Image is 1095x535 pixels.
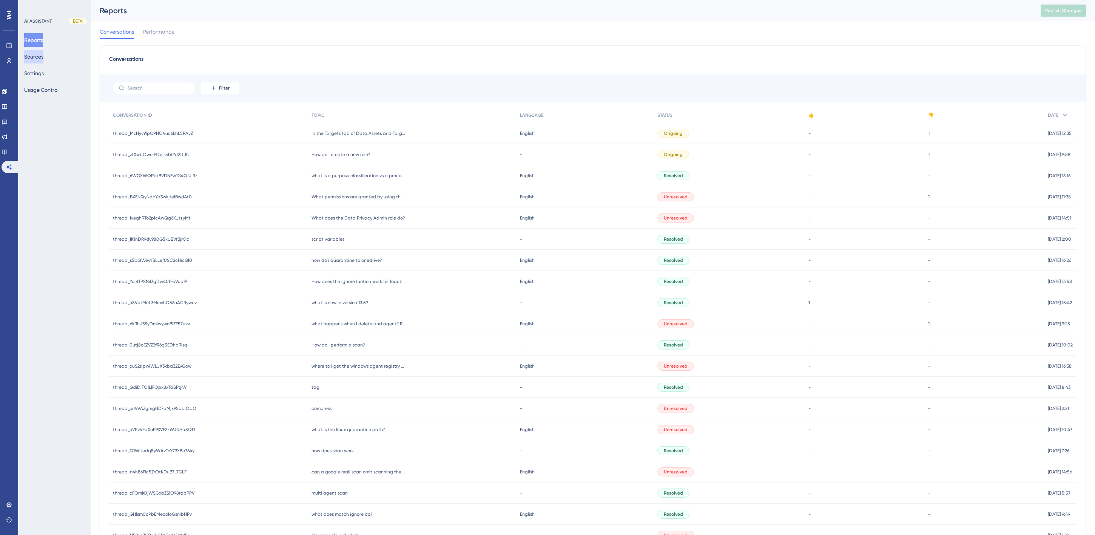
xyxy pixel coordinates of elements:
span: English [520,363,535,369]
span: [DATE] 9:25 [1048,321,1070,327]
span: - [928,384,930,390]
span: - [808,236,811,242]
span: - [808,321,811,327]
button: Sources [24,50,43,63]
span: English [520,215,535,221]
span: - [928,173,930,179]
span: 1 [928,321,930,327]
span: - [520,448,522,454]
span: English [520,321,535,327]
span: - [808,363,811,369]
span: thread_6kRhJ35yDmlwywoBIZF57uvv [113,321,190,327]
span: Unresolved [664,194,688,200]
span: - [928,236,930,242]
span: Unresolved [664,215,688,221]
span: CONVERSATION ID [113,112,152,118]
span: - [808,427,811,433]
span: - [928,511,930,517]
span: 1 [808,300,810,306]
span: [DATE] 10:47 [1048,427,1072,433]
span: - [808,194,811,200]
span: thread_IK1nDR9dy980G5kUBVfBjrOc [113,236,189,242]
span: - [928,427,930,433]
span: - [808,448,811,454]
span: - [808,130,811,136]
span: thread_MzHyv9lpCPHOVuc6khL5RAvZ [113,130,193,136]
span: [DATE] 9:49 [1048,511,1070,517]
span: [DATE] 2:21 [1048,405,1069,411]
span: thread_IveghRTo2pIcAwQg6KJtzyMf [113,215,190,221]
span: [DATE] 10:02 [1048,342,1073,348]
span: [DATE] 12:35 [1048,130,1072,136]
span: STATUS [657,112,672,118]
span: English [520,427,535,433]
span: thread_Yoi8TPSNil3gDw40fFoVuc1P [113,278,187,285]
span: [DATE] 13:58 [1048,278,1072,285]
span: - [928,257,930,263]
span: How does the ignore funtion work for loaction? [312,278,406,285]
span: Resolved [664,511,683,517]
span: Resolved [664,448,683,454]
span: 1 [928,130,930,136]
span: - [808,490,811,496]
span: Resolved [664,278,683,285]
span: English [520,469,535,475]
div: AI ASSISTANT [24,18,52,24]
button: Filter [201,82,239,94]
span: Unresolved [664,405,688,411]
span: - [808,152,811,158]
span: compress [312,405,332,411]
span: - [808,384,811,390]
span: Unresolved [664,469,688,475]
span: 1 [928,194,930,200]
span: thread_cFOmK0jWSGxbZSlO98rqbPPV [113,490,194,496]
span: 1 [928,152,930,158]
span: thread_s5bQWevYBLLef0SC2cHicGI0 [113,257,192,263]
span: 👍 [808,112,814,118]
span: - [928,342,930,348]
span: what is a purpose classification vs a process classification? [312,173,406,179]
span: thread_6WGXWQRkdBVDNEw1G4QfJIRz [113,173,197,179]
span: - [520,405,522,411]
span: - [808,342,811,348]
span: Publish Changes [1045,8,1081,14]
span: thread_GHlsm0cPbEMecoIoGsnibHPv [113,511,192,517]
span: can a google mail scan omit scanning the trash folder? [312,469,406,475]
span: How do I perform a scan? [312,342,365,348]
span: thread_vtXwbOwelEOoIs5bfYd2tfJh [113,152,189,158]
span: - [928,363,930,369]
span: - [808,405,811,411]
span: [DATE] 14:51 [1048,215,1071,221]
span: - [928,215,930,221]
span: Resolved [664,173,683,179]
span: - [928,300,930,306]
button: Reports [24,33,43,47]
span: [DATE] 16:38 [1048,363,1072,369]
span: - [928,490,930,496]
span: [DATE] 11:38 [1048,194,1071,200]
span: Performance [143,27,174,36]
span: [DATE] 5:57 [1048,490,1070,496]
span: what is new in version 13.5? [312,300,368,306]
span: Filter [219,85,230,91]
span: TOPIC [312,112,325,118]
span: Unresolved [664,427,688,433]
span: - [520,152,522,158]
span: Resolved [664,257,683,263]
span: - [808,173,811,179]
span: how does scan work [312,448,354,454]
span: [DATE] 15:42 [1048,300,1072,306]
span: [DATE] 2:00 [1048,236,1071,242]
span: [DATE] 8:43 [1048,384,1070,390]
span: - [520,490,522,496]
span: thread_oVPvVFaXoP9XVF2zWJNHa5QD [113,427,195,433]
span: [DATE] 7:26 [1048,448,1069,454]
span: How do I create a new role? [312,152,370,158]
span: What does the Data Privacy Admin role do? [312,215,405,221]
span: - [520,342,522,348]
span: thread_0utj8oEZVZ2fR6g5EDhbRlsq [113,342,187,348]
span: Resolved [664,236,683,242]
span: - [520,236,522,242]
span: - [928,278,930,285]
span: [DATE] 14:56 [1048,469,1072,475]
